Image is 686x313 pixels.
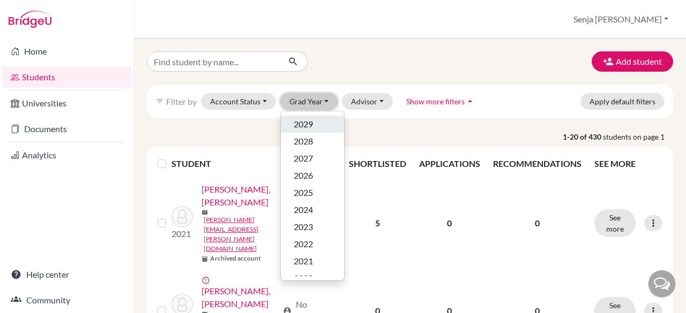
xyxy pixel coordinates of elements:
[487,151,588,177] th: RECOMMENDATIONS
[281,116,344,133] button: 2029
[294,238,313,250] span: 2022
[171,227,193,240] p: 2021
[413,151,487,177] th: APPLICATIONS
[580,93,665,110] button: Apply default filters
[294,135,313,148] span: 2028
[166,96,197,106] span: Filter by
[594,209,636,237] button: See more
[171,206,193,227] img: Aamer, Zane Ammar
[2,41,131,62] a: Home
[294,169,313,182] span: 2026
[24,7,46,17] span: Help
[210,254,261,263] b: Archived account
[342,151,413,177] th: SHORTLISTED
[277,151,342,177] th: PROFILE
[563,131,603,142] strong: 1-20 of 430
[281,218,344,235] button: 2023
[2,289,131,311] a: Community
[281,150,344,167] button: 2027
[592,51,673,72] button: Add student
[171,151,276,177] th: STUDENT
[342,93,393,110] button: Advisor
[281,235,344,253] button: 2022
[2,66,131,88] a: Students
[569,9,673,29] button: Senja [PERSON_NAME]
[280,93,338,110] button: Grad Year
[294,203,313,216] span: 2024
[2,264,131,285] a: Help center
[155,97,164,105] i: filter_list
[204,215,278,254] a: [PERSON_NAME][EMAIL_ADDRESS][PERSON_NAME][DOMAIN_NAME]
[281,270,344,287] button: 2020
[281,167,344,184] button: 2026
[603,131,673,142] span: students on page 1
[9,11,51,28] img: Bridge-U
[202,209,208,216] span: mail
[342,177,413,270] td: 5
[281,253,344,270] button: 2021
[281,133,344,150] button: 2028
[202,285,278,310] a: [PERSON_NAME], [PERSON_NAME]
[294,118,313,131] span: 2029
[201,93,276,110] button: Account Status
[202,256,208,262] span: inventory_2
[2,93,131,114] a: Universities
[588,151,669,177] th: SEE MORE
[397,93,484,110] button: Show more filtersarrow_drop_up
[294,152,313,165] span: 2027
[2,118,131,140] a: Documents
[465,96,475,106] i: arrow_drop_up
[493,217,581,230] p: 0
[413,177,487,270] td: 0
[294,186,313,199] span: 2025
[281,201,344,218] button: 2024
[406,97,465,106] span: Show more filters
[280,111,345,281] div: Grad Year
[202,276,212,285] span: error_outline
[281,184,344,201] button: 2025
[2,144,131,166] a: Analytics
[202,183,278,209] a: [PERSON_NAME], [PERSON_NAME]
[294,220,313,233] span: 2023
[294,255,313,268] span: 2021
[147,51,280,72] input: Find student by name...
[294,272,313,285] span: 2020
